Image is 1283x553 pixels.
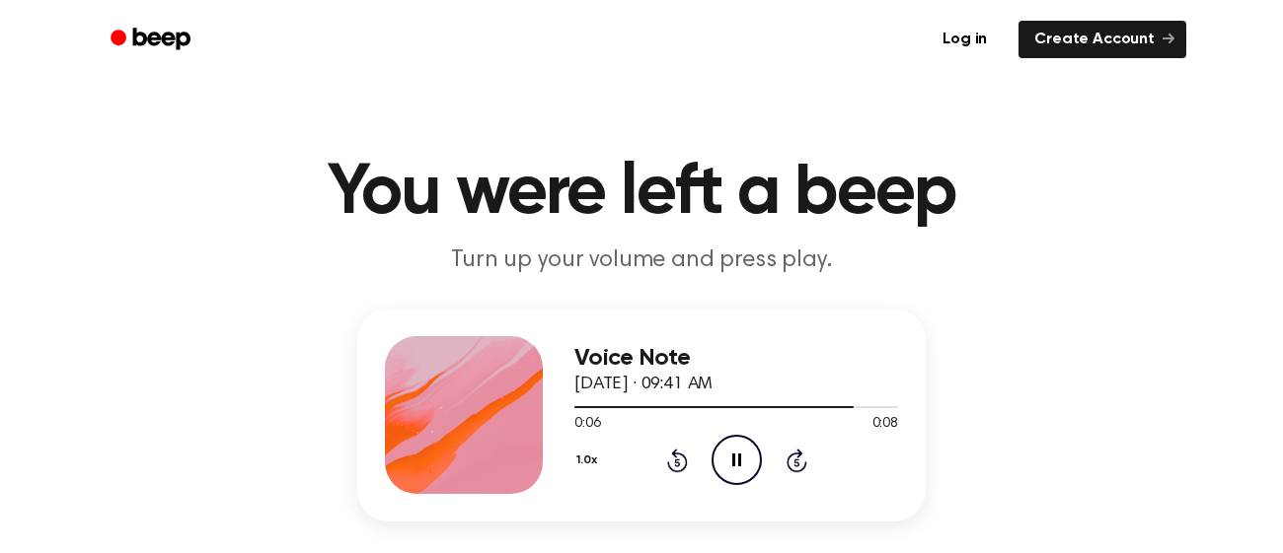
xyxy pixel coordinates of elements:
[574,444,604,477] button: 1.0x
[923,17,1007,62] a: Log in
[263,244,1020,277] p: Turn up your volume and press play.
[136,158,1147,229] h1: You were left a beep
[1019,21,1186,58] a: Create Account
[574,376,713,393] span: [DATE] · 09:41 AM
[574,345,898,372] h3: Voice Note
[97,21,208,59] a: Beep
[574,414,600,435] span: 0:06
[872,414,898,435] span: 0:08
